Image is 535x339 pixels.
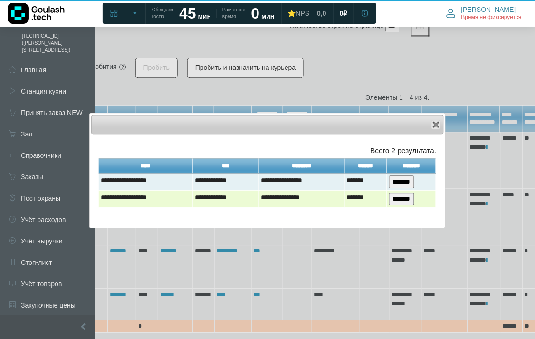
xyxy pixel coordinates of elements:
span: 0,0 [317,9,326,18]
span: Время не фиксируется [461,14,522,21]
img: Логотип компании Goulash.tech [8,3,65,24]
span: Обещаем гостю [152,7,173,20]
span: мин [261,12,274,20]
strong: 45 [179,5,196,22]
strong: 0 [251,5,260,22]
span: 0 [340,9,344,18]
a: 0 ₽ [334,5,353,22]
div: Всего 2 результата. [99,145,437,156]
span: [PERSON_NAME] [461,5,516,14]
button: Close [431,120,441,129]
span: NPS [296,10,310,17]
a: Обещаем гостю 45 мин Расчетное время 0 мин [146,5,280,22]
span: мин [198,12,211,20]
span: ₽ [344,9,348,18]
a: ⭐NPS 0,0 [282,5,332,22]
button: [PERSON_NAME] Время не фиксируется [440,3,527,23]
div: ⭐ [288,9,310,18]
span: Расчетное время [222,7,245,20]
